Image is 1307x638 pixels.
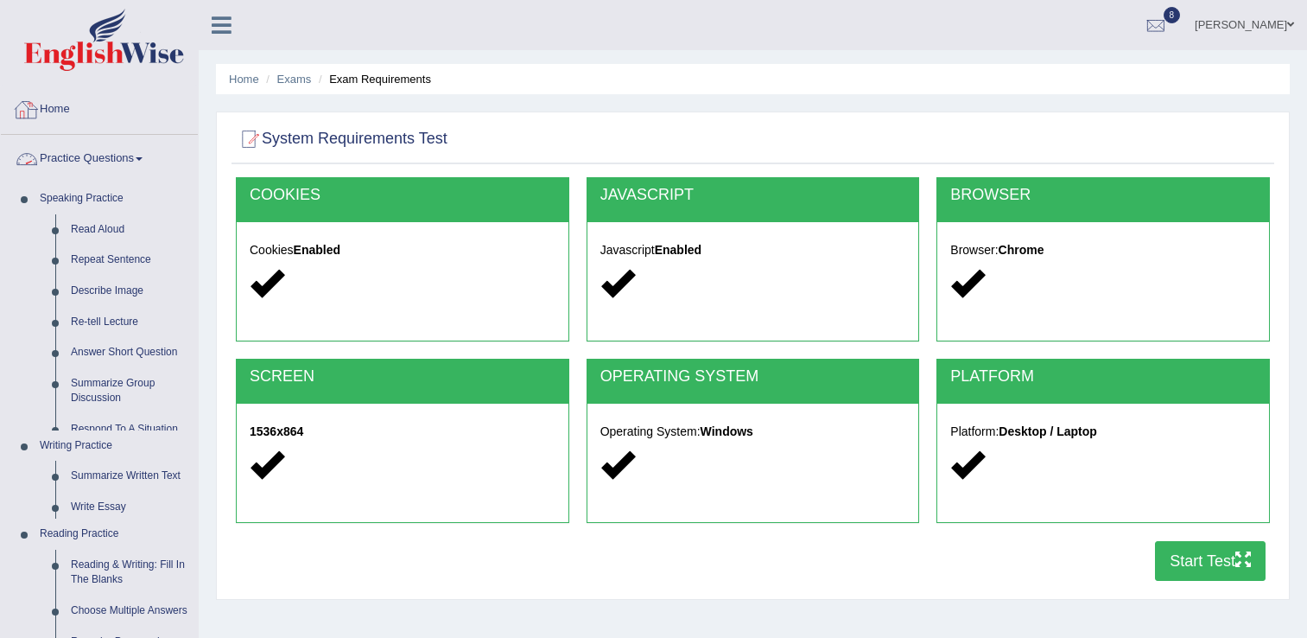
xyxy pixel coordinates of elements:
[63,337,198,368] a: Answer Short Question
[600,425,906,438] h5: Operating System:
[250,244,555,257] h5: Cookies
[32,431,198,462] a: Writing Practice
[999,243,1044,257] strong: Chrome
[63,414,198,445] a: Respond To A Situation
[600,368,906,386] h2: OPERATING SYSTEM
[250,187,555,204] h2: COOKIES
[229,73,259,86] a: Home
[63,596,198,627] a: Choose Multiple Answers
[63,550,198,596] a: Reading & Writing: Fill In The Blanks
[314,71,431,87] li: Exam Requirements
[655,243,701,257] strong: Enabled
[63,368,198,414] a: Summarize Group Discussion
[600,187,906,204] h2: JAVASCRIPT
[701,424,753,438] strong: Windows
[600,244,906,257] h5: Javascript
[236,126,447,152] h2: System Requirements Test
[950,187,1256,204] h2: BROWSER
[63,461,198,492] a: Summarize Written Text
[999,424,1097,438] strong: Desktop / Laptop
[63,245,198,276] a: Repeat Sentence
[63,214,198,246] a: Read Aloud
[1,86,198,129] a: Home
[32,183,198,214] a: Speaking Practice
[250,424,303,438] strong: 1536x864
[63,307,198,338] a: Re-tell Lecture
[277,73,312,86] a: Exams
[294,243,340,257] strong: Enabled
[32,519,198,550] a: Reading Practice
[950,244,1256,257] h5: Browser:
[950,368,1256,386] h2: PLATFORM
[250,368,555,386] h2: SCREEN
[950,425,1256,438] h5: Platform:
[63,492,198,523] a: Write Essay
[1155,541,1266,581] button: Start Test
[63,276,198,307] a: Describe Image
[1164,7,1181,23] span: 8
[1,135,198,178] a: Practice Questions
